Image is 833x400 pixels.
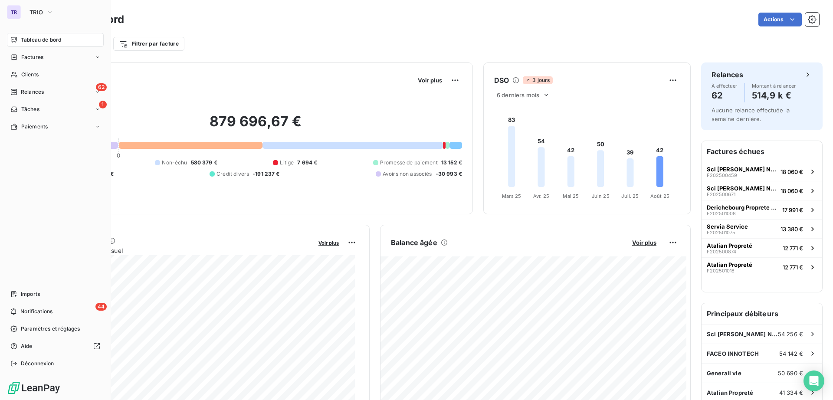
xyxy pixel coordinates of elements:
span: Aide [21,342,33,350]
button: Voir plus [630,239,659,246]
span: Sci [PERSON_NAME] Nbim Co Constructa AM [707,185,777,192]
h6: Balance âgée [391,237,437,248]
span: F202501008 [707,211,736,216]
span: 18 060 € [781,168,803,175]
span: Voir plus [418,77,442,84]
button: Voir plus [316,239,341,246]
span: 6 derniers mois [497,92,539,98]
a: Clients [7,68,104,82]
button: Derichebourg Proprete Et Services AssociesF20250100817 991 € [702,200,822,219]
span: Déconnexion [21,360,54,367]
tspan: Mai 25 [563,193,579,199]
span: Promesse de paiement [380,159,438,167]
h6: Principaux débiteurs [702,303,822,324]
span: Factures [21,53,43,61]
span: Crédit divers [216,170,249,178]
span: Imports [21,290,40,298]
button: Filtrer par facture [113,37,184,51]
a: Aide [7,339,104,353]
button: Actions [758,13,802,26]
span: Atalian Propreté [707,261,752,268]
button: Sci [PERSON_NAME] Nbim Co Constructa AMF20250045918 060 € [702,162,822,181]
span: Tableau de bord [21,36,61,44]
span: F202500459 [707,173,737,178]
span: TRIO [30,9,43,16]
span: Relances [21,88,44,96]
a: 62Relances [7,85,104,99]
button: Atalian PropretéF20250101812 771 € [702,257,822,276]
a: Paiements [7,120,104,134]
span: Atalian Propreté [707,389,753,396]
span: 1 [99,101,107,108]
span: 18 060 € [781,187,803,194]
span: -30 993 € [436,170,462,178]
span: Tâches [21,105,39,113]
button: Servia ServiceF20250107513 380 € [702,219,822,238]
span: 44 [95,303,107,311]
a: Imports [7,287,104,301]
span: Chiffre d'affaires mensuel [49,246,312,255]
span: 0 [117,152,120,159]
h2: 879 696,67 € [49,113,462,139]
span: 3 jours [523,76,552,84]
span: 50 690 € [778,370,803,377]
span: 54 142 € [779,350,803,357]
span: F202501075 [707,230,735,235]
tspan: Juil. 25 [621,193,639,199]
span: Montant à relancer [752,83,796,89]
span: F202501018 [707,268,735,273]
span: Voir plus [318,240,339,246]
span: 12 771 € [783,264,803,271]
tspan: Août 25 [650,193,669,199]
span: 13 380 € [781,226,803,233]
tspan: Juin 25 [592,193,610,199]
span: Generali vie [707,370,741,377]
span: 7 694 € [297,159,317,167]
span: Litige [280,159,294,167]
a: Paramètres et réglages [7,322,104,336]
span: Servia Service [707,223,748,230]
span: Paiements [21,123,48,131]
a: Tableau de bord [7,33,104,47]
span: À effectuer [712,83,738,89]
a: Factures [7,50,104,64]
span: Aucune relance effectuée la semaine dernière. [712,107,790,122]
tspan: Mars 25 [502,193,521,199]
div: Open Intercom Messenger [803,370,824,391]
h6: Relances [712,69,743,80]
span: 54 256 € [778,331,803,338]
span: Clients [21,71,39,79]
button: Atalian PropretéF20250087412 771 € [702,238,822,257]
span: 580 379 € [191,159,217,167]
button: Sci [PERSON_NAME] Nbim Co Constructa AMF20250067118 060 € [702,181,822,200]
span: 12 771 € [783,245,803,252]
span: Sci [PERSON_NAME] Nbim Co Constructa AM [707,331,778,338]
span: FACEO INNOTECH [707,350,759,357]
span: -191 237 € [253,170,280,178]
span: Notifications [20,308,52,315]
span: 17 991 € [782,207,803,213]
div: TR [7,5,21,19]
button: Voir plus [415,76,445,84]
span: 62 [96,83,107,91]
span: Atalian Propreté [707,242,752,249]
h6: DSO [494,75,509,85]
tspan: Avr. 25 [533,193,549,199]
a: 1Tâches [7,102,104,116]
span: Voir plus [632,239,656,246]
span: Non-échu [162,159,187,167]
span: Paramètres et réglages [21,325,80,333]
span: Derichebourg Proprete Et Services Associes [707,204,779,211]
span: 13 152 € [441,159,462,167]
h6: Factures échues [702,141,822,162]
span: F202500671 [707,192,735,197]
span: 41 334 € [779,389,803,396]
span: Avoirs non associés [383,170,432,178]
h4: 514,9 k € [752,89,796,102]
span: Sci [PERSON_NAME] Nbim Co Constructa AM [707,166,777,173]
span: F202500874 [707,249,736,254]
h4: 62 [712,89,738,102]
img: Logo LeanPay [7,381,61,395]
